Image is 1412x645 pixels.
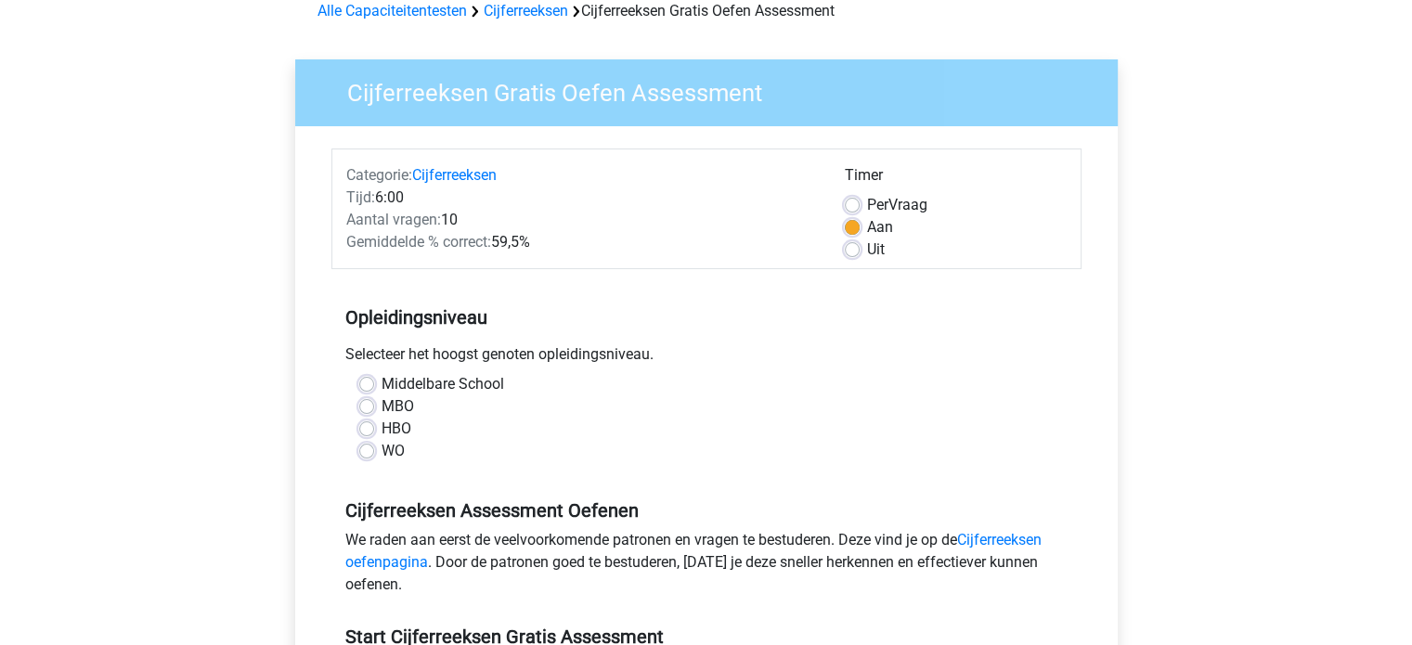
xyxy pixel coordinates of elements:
[346,166,412,184] span: Categorie:
[382,395,414,418] label: MBO
[867,194,927,216] label: Vraag
[332,231,831,253] div: 59,5%
[484,2,568,19] a: Cijferreeksen
[867,216,893,239] label: Aan
[382,373,504,395] label: Middelbare School
[382,440,405,462] label: WO
[412,166,497,184] a: Cijferreeksen
[346,188,375,206] span: Tijd:
[345,499,1068,522] h5: Cijferreeksen Assessment Oefenen
[325,71,1104,108] h3: Cijferreeksen Gratis Oefen Assessment
[345,299,1068,336] h5: Opleidingsniveau
[317,2,467,19] a: Alle Capaciteitentesten
[382,418,411,440] label: HBO
[867,239,885,261] label: Uit
[867,196,888,213] span: Per
[346,211,441,228] span: Aantal vragen:
[845,164,1067,194] div: Timer
[331,529,1082,603] div: We raden aan eerst de veelvoorkomende patronen en vragen te bestuderen. Deze vind je op de . Door...
[331,343,1082,373] div: Selecteer het hoogst genoten opleidingsniveau.
[332,209,831,231] div: 10
[332,187,831,209] div: 6:00
[346,233,491,251] span: Gemiddelde % correct:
